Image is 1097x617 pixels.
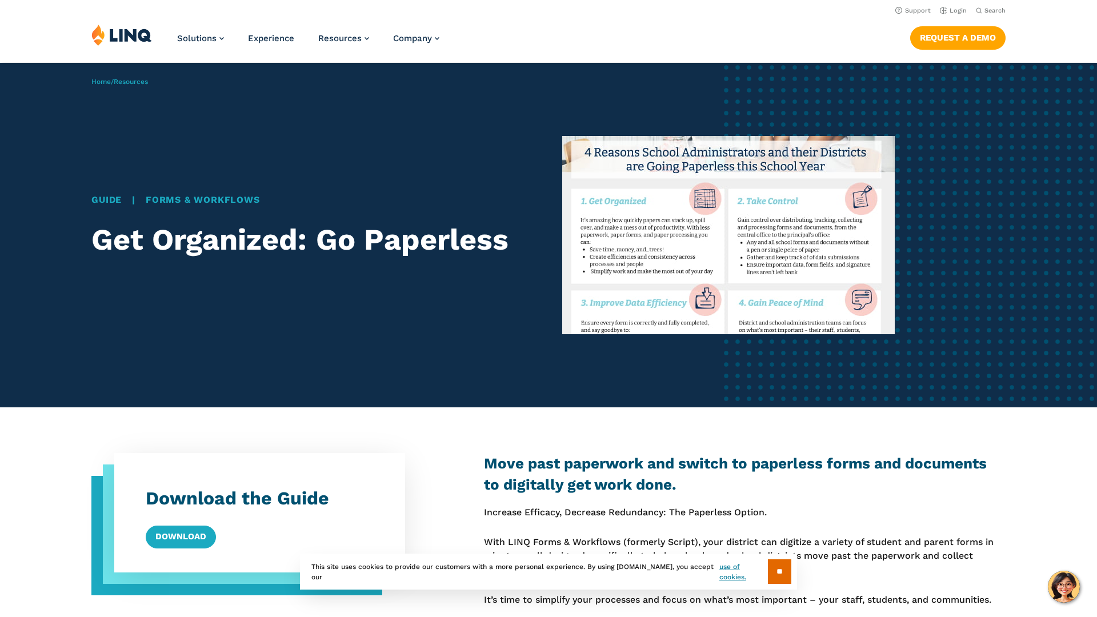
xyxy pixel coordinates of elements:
[895,7,931,14] a: Support
[248,33,294,43] a: Experience
[114,78,148,86] a: Resources
[91,194,122,205] a: Guide
[177,33,217,43] span: Solutions
[91,78,111,86] a: Home
[484,535,1006,577] p: With LINQ Forms & Workflows (formerly Script), your district can digitize a variety of student an...
[91,24,152,46] img: LINQ | K‑12 Software
[91,223,535,257] h1: Get Organized: Go Paperless
[719,562,768,582] a: use of cookies.
[318,33,369,43] a: Resources
[984,7,1006,14] span: Search
[910,24,1006,49] nav: Button Navigation
[940,7,967,14] a: Login
[910,26,1006,49] a: Request a Demo
[91,78,148,86] span: /
[393,33,439,43] a: Company
[318,33,362,43] span: Resources
[91,193,535,207] div: |
[177,33,224,43] a: Solutions
[177,24,439,62] nav: Primary Navigation
[484,506,1006,519] p: Increase Efficacy, Decrease Redundancy: The Paperless Option.
[393,33,432,43] span: Company
[146,194,260,205] a: Forms & Workflows
[146,526,216,548] a: Download
[484,453,1006,495] h2: Move past paperwork and switch to paperless forms and documents to digitally get work done.
[976,6,1006,15] button: Open Search Bar
[146,487,374,509] h3: Download the Guide
[300,554,797,590] div: This site uses cookies to provide our customers with a more personal experience. By using [DOMAIN...
[1048,571,1080,603] button: Hello, have a question? Let’s chat.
